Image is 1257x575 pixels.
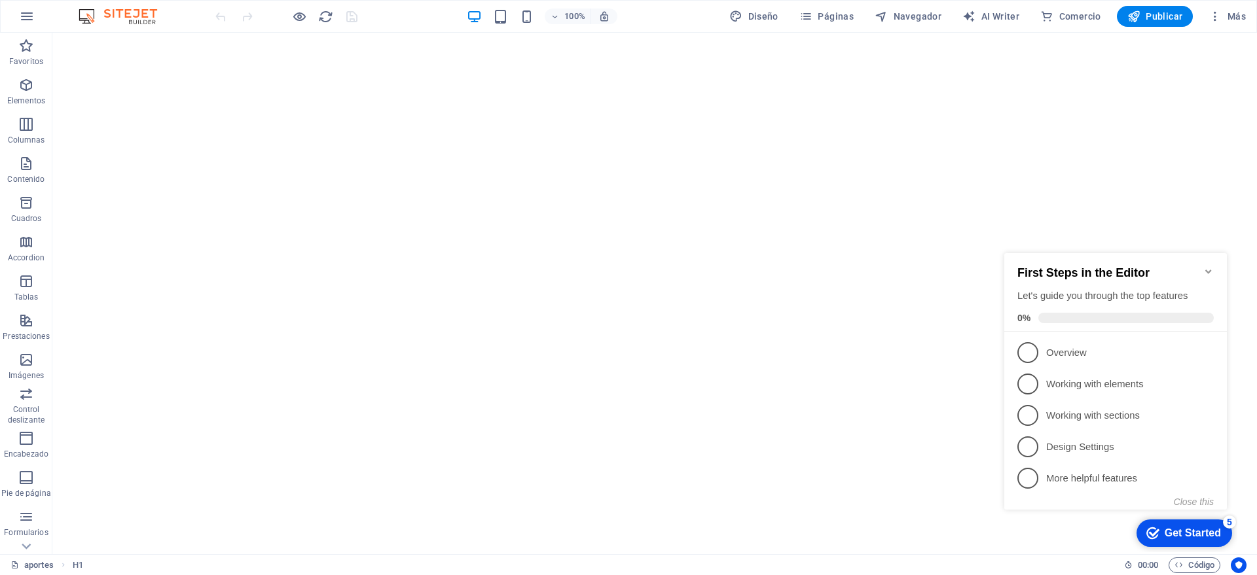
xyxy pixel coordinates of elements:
button: reload [318,9,333,24]
h6: 100% [564,9,585,24]
li: Overview [5,103,228,134]
p: Prestaciones [3,331,49,341]
p: Pie de página [1,488,50,498]
li: More helpful features [5,228,228,260]
p: Favoritos [9,56,43,67]
button: Más [1203,6,1251,27]
span: Más [1209,10,1246,23]
h2: First Steps in the Editor [18,32,215,46]
li: Working with sections [5,166,228,197]
button: Publicar [1117,6,1193,27]
p: Accordion [8,253,45,263]
div: Get Started [166,293,222,305]
p: Encabezado [4,449,48,459]
i: Al redimensionar, ajustar el nivel de zoom automáticamente para ajustarse al dispositivo elegido. [598,10,610,22]
li: Design Settings [5,197,228,228]
span: Diseño [729,10,778,23]
div: Let's guide you through the top features [18,55,215,69]
div: Diseño (Ctrl+Alt+Y) [724,6,784,27]
button: Usercentrics [1231,557,1247,573]
button: Close this [175,262,215,273]
span: : [1147,560,1149,570]
div: Get Started 5 items remaining, 0% complete [137,285,233,313]
button: AI Writer [957,6,1025,27]
p: Design Settings [47,206,204,220]
p: Imágenes [9,370,44,381]
p: Elementos [7,96,45,106]
p: Cuadros [11,213,42,224]
button: Páginas [794,6,859,27]
button: Navegador [869,6,947,27]
span: 0% [18,78,39,89]
p: Working with sections [47,175,204,188]
span: Páginas [799,10,854,23]
li: Working with elements [5,134,228,166]
div: Minimize checklist [204,32,215,43]
button: Haz clic para salir del modo de previsualización y seguir editando [291,9,307,24]
button: Código [1169,557,1220,573]
i: Volver a cargar página [318,9,333,24]
p: Contenido [7,174,45,184]
span: Haz clic para seleccionar y doble clic para editar [73,557,83,573]
span: AI Writer [962,10,1019,23]
span: 00 00 [1138,557,1158,573]
div: 5 [224,281,237,294]
p: Overview [47,112,204,126]
p: Columnas [8,135,45,145]
p: Tablas [14,292,39,302]
button: Diseño [724,6,784,27]
span: Navegador [875,10,941,23]
span: Publicar [1127,10,1183,23]
img: Editor Logo [75,9,173,24]
button: Comercio [1035,6,1106,27]
span: Comercio [1040,10,1101,23]
h6: Tiempo de la sesión [1124,557,1159,573]
button: 100% [545,9,591,24]
nav: breadcrumb [73,557,83,573]
a: Haz clic para cancelar la selección y doble clic para abrir páginas [10,557,54,573]
p: Formularios [4,527,48,538]
p: More helpful features [47,237,204,251]
p: Working with elements [47,143,204,157]
span: Código [1175,557,1214,573]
